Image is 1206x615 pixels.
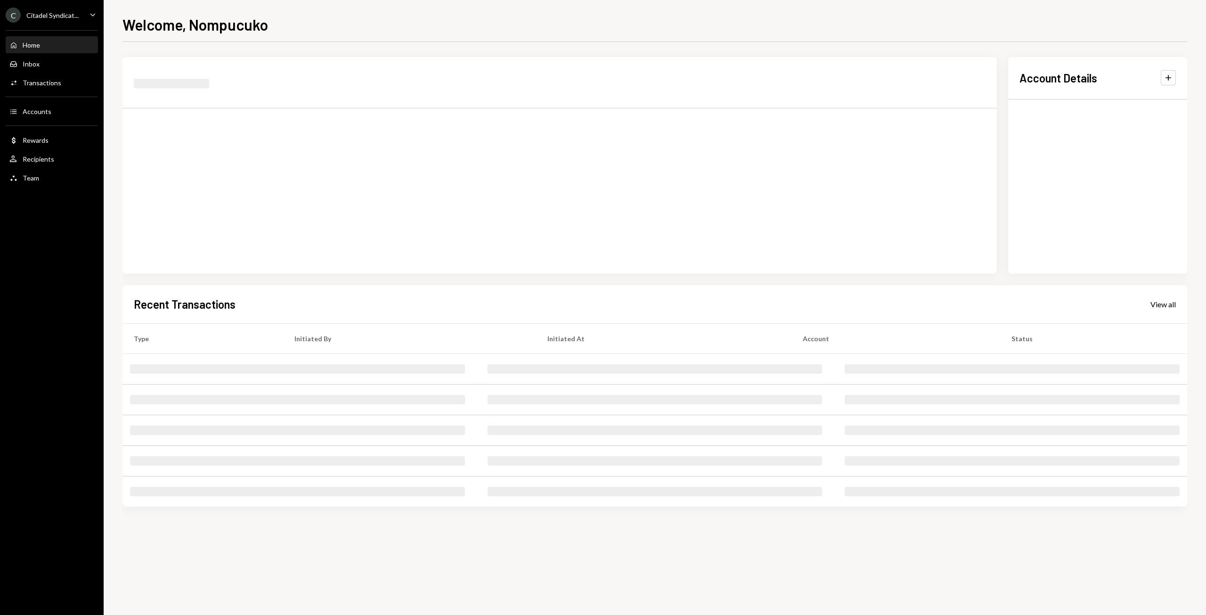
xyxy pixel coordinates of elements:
div: Inbox [23,60,40,68]
div: Accounts [23,107,51,115]
div: Rewards [23,136,49,144]
a: Rewards [6,131,98,148]
th: Status [1000,323,1187,353]
a: Accounts [6,103,98,120]
div: Recipients [23,155,54,163]
a: Recipients [6,150,98,167]
th: Initiated By [283,323,536,353]
div: Home [23,41,40,49]
th: Initiated At [536,323,791,353]
div: Transactions [23,79,61,87]
a: View all [1150,299,1176,309]
th: Type [122,323,283,353]
a: Team [6,169,98,186]
div: View all [1150,300,1176,309]
div: Citadel Syndicat... [26,11,79,19]
div: C [6,8,21,23]
div: Team [23,174,39,182]
h1: Welcome, Nompucuko [122,15,268,34]
a: Home [6,36,98,53]
h2: Recent Transactions [134,296,236,312]
th: Account [791,323,1000,353]
a: Transactions [6,74,98,91]
a: Inbox [6,55,98,72]
h2: Account Details [1019,70,1097,86]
